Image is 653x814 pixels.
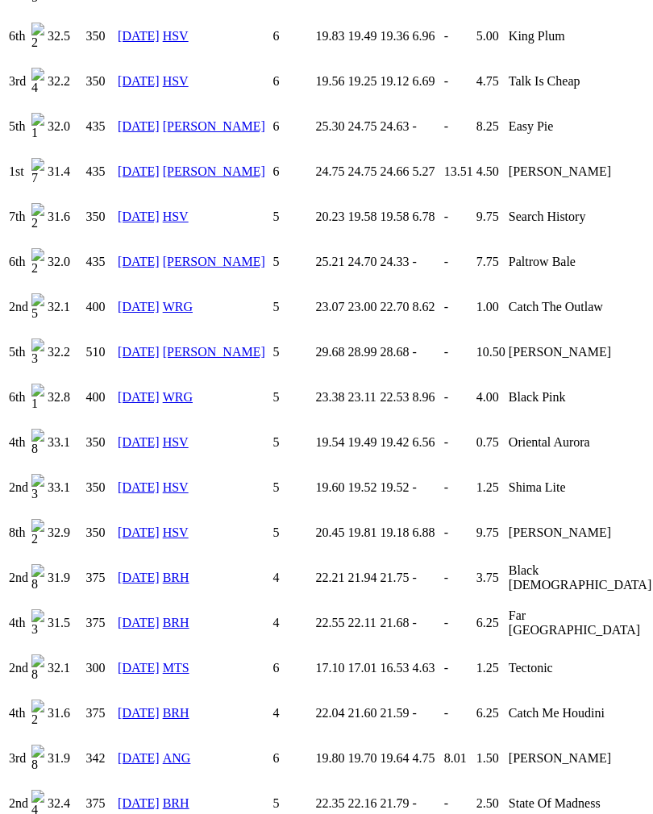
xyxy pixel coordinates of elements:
[443,511,474,554] td: -
[314,330,345,374] td: 29.68
[476,285,506,329] td: 1.00
[347,150,377,193] td: 24.75
[31,654,44,682] img: 8
[163,29,189,43] a: HSV
[31,745,44,772] img: 8
[411,421,441,464] td: 6.56
[47,60,84,103] td: 32.2
[443,421,474,464] td: -
[508,330,652,374] td: [PERSON_NAME]
[379,511,410,554] td: 19.18
[47,150,84,193] td: 31.4
[347,240,377,284] td: 24.70
[163,661,189,675] a: MTS
[8,195,29,239] td: 7th
[85,691,116,735] td: 375
[31,203,44,230] img: 2
[508,556,652,600] td: Black [DEMOGRAPHIC_DATA]
[47,105,84,148] td: 32.0
[508,195,652,239] td: Search History
[163,390,193,404] a: WRG
[476,60,506,103] td: 4.75
[8,511,29,554] td: 8th
[85,376,116,419] td: 400
[163,435,189,449] a: HSV
[272,601,314,645] td: 4
[508,15,652,58] td: King Plum
[476,330,506,374] td: 10.50
[118,751,160,765] a: [DATE]
[31,248,44,276] img: 2
[411,195,441,239] td: 6.78
[443,15,474,58] td: -
[476,737,506,780] td: 1.50
[272,556,314,600] td: 4
[347,330,377,374] td: 28.99
[476,556,506,600] td: 3.75
[85,421,116,464] td: 350
[476,466,506,509] td: 1.25
[118,300,160,314] a: [DATE]
[163,255,265,268] a: [PERSON_NAME]
[443,646,474,690] td: -
[47,601,84,645] td: 31.5
[85,466,116,509] td: 350
[85,150,116,193] td: 435
[314,646,345,690] td: 17.10
[443,105,474,148] td: -
[118,74,160,88] a: [DATE]
[508,601,652,645] td: Far [GEOGRAPHIC_DATA]
[118,661,160,675] a: [DATE]
[118,255,160,268] a: [DATE]
[85,737,116,780] td: 342
[379,646,410,690] td: 16.53
[411,737,441,780] td: 4.75
[31,564,44,592] img: 8
[347,646,377,690] td: 17.01
[443,330,474,374] td: -
[379,556,410,600] td: 21.75
[411,511,441,554] td: 6.88
[347,601,377,645] td: 22.11
[411,150,441,193] td: 5.27
[508,737,652,780] td: [PERSON_NAME]
[411,556,441,600] td: -
[272,15,314,58] td: 6
[379,240,410,284] td: 24.33
[163,616,189,629] a: BRH
[314,105,345,148] td: 25.30
[31,113,44,140] img: 1
[314,60,345,103] td: 19.56
[31,474,44,501] img: 3
[47,15,84,58] td: 32.5
[163,571,189,584] a: BRH
[314,601,345,645] td: 22.55
[314,150,345,193] td: 24.75
[508,285,652,329] td: Catch The Outlaw
[47,421,84,464] td: 33.1
[47,285,84,329] td: 32.1
[508,511,652,554] td: [PERSON_NAME]
[443,737,474,780] td: 8.01
[314,466,345,509] td: 19.60
[8,105,29,148] td: 5th
[85,511,116,554] td: 350
[508,60,652,103] td: Talk Is Cheap
[314,556,345,600] td: 22.21
[476,646,506,690] td: 1.25
[163,164,265,178] a: [PERSON_NAME]
[508,376,652,419] td: Black Pink
[47,240,84,284] td: 32.0
[47,556,84,600] td: 31.9
[443,601,474,645] td: -
[476,421,506,464] td: 0.75
[508,105,652,148] td: Easy Pie
[411,330,441,374] td: -
[163,119,265,133] a: [PERSON_NAME]
[476,376,506,419] td: 4.00
[118,164,160,178] a: [DATE]
[272,511,314,554] td: 5
[379,15,410,58] td: 19.36
[31,68,44,95] img: 4
[31,384,44,411] img: 1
